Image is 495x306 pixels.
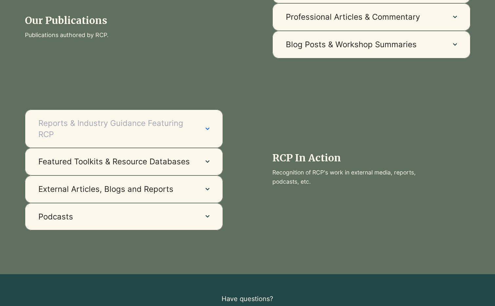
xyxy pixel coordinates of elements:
[272,169,416,185] span: Recognition of RCP's work in external media, reports, podcasts, etc.
[272,31,470,58] button: Blog Posts & Workshop Summaries
[286,39,440,50] span: Blog Posts & Workshop Summaries
[38,118,192,140] span: Reports & Industry Guidance Featuring RCP
[25,175,223,203] button: External Articles, Blogs and Reports
[38,156,192,167] span: Featured Toolkits & Resource Databases
[25,203,223,231] button: Podcasts
[25,31,223,40] p: Publications authored by RCP.
[272,152,341,164] span: RCP In Action
[38,211,192,222] span: Podcasts
[25,148,223,175] button: Featured Toolkits & Resource Databases
[286,11,440,23] span: Professional Articles & Commentary
[25,110,223,148] button: Reports & Industry Guidance Featuring RCP
[161,294,334,304] p: Have questions?
[25,14,107,27] span: Our Publications
[272,3,470,31] button: Professional Articles & Commentary
[38,184,192,195] span: External Articles, Blogs and Reports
